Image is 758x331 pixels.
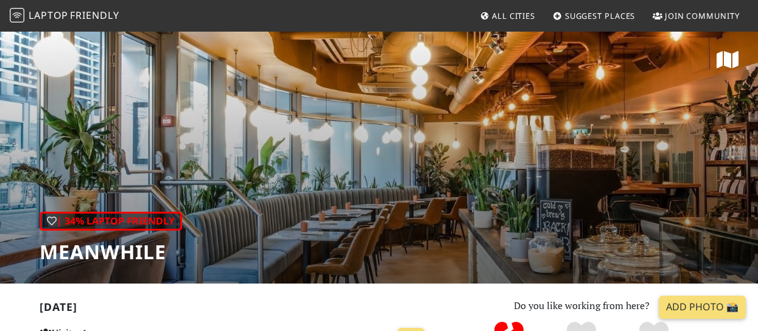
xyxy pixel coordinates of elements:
p: Do you like working from here? [444,298,719,314]
span: Join Community [665,10,740,21]
div: | 34% Laptop Friendly [40,212,182,231]
span: All Cities [492,10,535,21]
span: Laptop [29,9,68,22]
h1: Meanwhile [40,240,182,263]
h2: [DATE] [40,301,430,318]
a: LaptopFriendly LaptopFriendly [10,5,119,27]
a: Suggest Places [548,5,640,27]
span: Friendly [70,9,119,22]
span: Suggest Places [565,10,636,21]
a: Join Community [648,5,745,27]
a: Add Photo 📸 [659,296,746,319]
img: LaptopFriendly [10,8,24,23]
a: All Cities [475,5,540,27]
